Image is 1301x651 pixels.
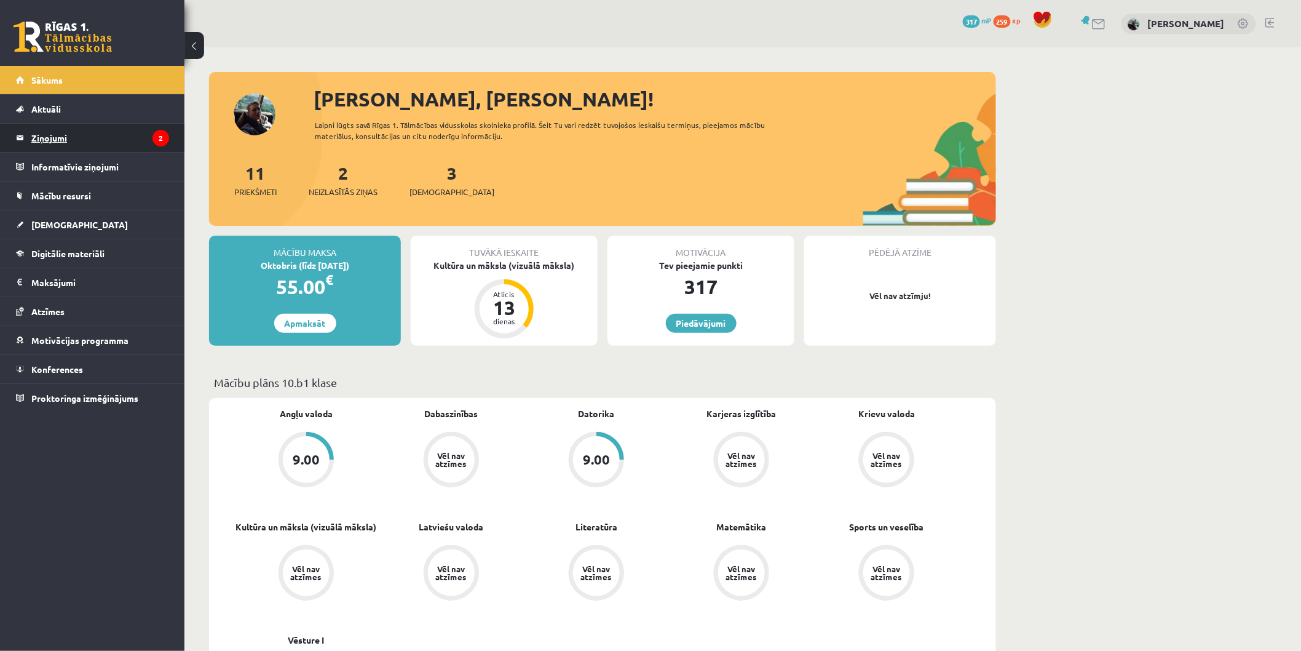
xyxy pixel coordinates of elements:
a: Rīgas 1. Tālmācības vidusskola [14,22,112,52]
span: [DEMOGRAPHIC_DATA] [31,219,128,230]
legend: Maksājumi [31,268,169,297]
i: 2 [152,130,169,146]
a: Sākums [16,66,169,94]
a: Konferences [16,355,169,383]
a: Vēl nav atzīmes [814,432,959,490]
span: Motivācijas programma [31,335,129,346]
a: Datorika [579,407,615,420]
span: 317 [963,15,980,28]
div: Atlicis [486,290,523,298]
a: Vēsture I [288,634,325,647]
a: 11Priekšmeti [234,162,277,198]
span: Konferences [31,364,83,375]
div: Vēl nav atzīmes [724,452,759,468]
a: Vēl nav atzīmes [379,545,524,603]
span: Sākums [31,74,63,86]
a: Angļu valoda [280,407,333,420]
div: Tuvākā ieskaite [411,236,598,259]
div: [PERSON_NAME], [PERSON_NAME]! [314,84,996,114]
p: Mācību plāns 10.b1 klase [214,374,991,391]
a: Vēl nav atzīmes [234,545,379,603]
legend: Ziņojumi [31,124,169,152]
span: mP [982,15,992,25]
span: Digitālie materiāli [31,248,105,259]
div: Motivācija [607,236,794,259]
a: Motivācijas programma [16,326,169,354]
div: 9.00 [583,453,610,466]
a: [PERSON_NAME] [1148,17,1225,30]
a: Vēl nav atzīmes [669,432,814,490]
div: Pēdējā atzīme [804,236,996,259]
div: Vēl nav atzīmes [579,565,614,581]
a: 9.00 [234,432,379,490]
a: [DEMOGRAPHIC_DATA] [16,210,169,239]
a: 9.00 [524,432,669,490]
div: 317 [607,272,794,302]
a: Literatūra [575,521,617,533]
a: Latviešu valoda [419,521,484,533]
a: Aktuāli [16,95,169,123]
div: Kultūra un māksla (vizuālā māksla) [411,259,598,272]
div: Vēl nav atzīmes [289,565,323,581]
legend: Informatīvie ziņojumi [31,153,169,181]
span: [DEMOGRAPHIC_DATA] [409,186,494,198]
span: Proktoringa izmēģinājums [31,393,138,404]
a: Digitālie materiāli [16,239,169,268]
div: 55.00 [209,272,401,302]
a: Atzīmes [16,297,169,325]
span: xp [1013,15,1021,25]
img: Mihails Cingels [1128,18,1140,31]
span: Priekšmeti [234,186,277,198]
div: dienas [486,318,523,325]
a: Informatīvie ziņojumi [16,153,169,181]
a: Vēl nav atzīmes [524,545,669,603]
div: Vēl nav atzīmes [434,452,469,468]
div: Vēl nav atzīmes [724,565,759,581]
span: 259 [994,15,1011,28]
a: 317 mP [963,15,992,25]
a: Kultūra un māksla (vizuālā māksla) [236,521,377,533]
a: Krievu valoda [858,407,915,420]
a: 2Neizlasītās ziņas [309,162,378,198]
span: Mācību resursi [31,190,91,201]
a: Mācību resursi [16,182,169,210]
a: Piedāvājumi [666,314,737,333]
a: Karjeras izglītība [707,407,777,420]
span: € [326,271,334,289]
div: Vēl nav atzīmes [434,565,469,581]
a: Sports un veselība [850,521,924,533]
a: Maksājumi [16,268,169,297]
a: Matemātika [717,521,767,533]
div: 9.00 [293,453,320,466]
a: Kultūra un māksla (vizuālā māksla) Atlicis 13 dienas [411,259,598,340]
div: Vēl nav atzīmes [869,565,904,581]
div: 13 [486,298,523,318]
div: Laipni lūgts savā Rīgas 1. Tālmācības vidusskolas skolnieka profilā. Šeit Tu vari redzēt tuvojošo... [315,119,787,142]
span: Aktuāli [31,103,61,114]
div: Mācību maksa [209,236,401,259]
span: Atzīmes [31,306,65,317]
p: Vēl nav atzīmju! [810,290,990,302]
a: Vēl nav atzīmes [814,545,959,603]
a: Ziņojumi2 [16,124,169,152]
span: Neizlasītās ziņas [309,186,378,198]
a: Vēl nav atzīmes [669,545,814,603]
a: Apmaksāt [274,314,336,333]
div: Oktobris (līdz [DATE]) [209,259,401,272]
a: Proktoringa izmēģinājums [16,384,169,412]
div: Vēl nav atzīmes [869,452,904,468]
div: Tev pieejamie punkti [607,259,794,272]
a: 259 xp [994,15,1027,25]
a: Vēl nav atzīmes [379,432,524,490]
a: Dabaszinības [425,407,478,420]
a: 3[DEMOGRAPHIC_DATA] [409,162,494,198]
